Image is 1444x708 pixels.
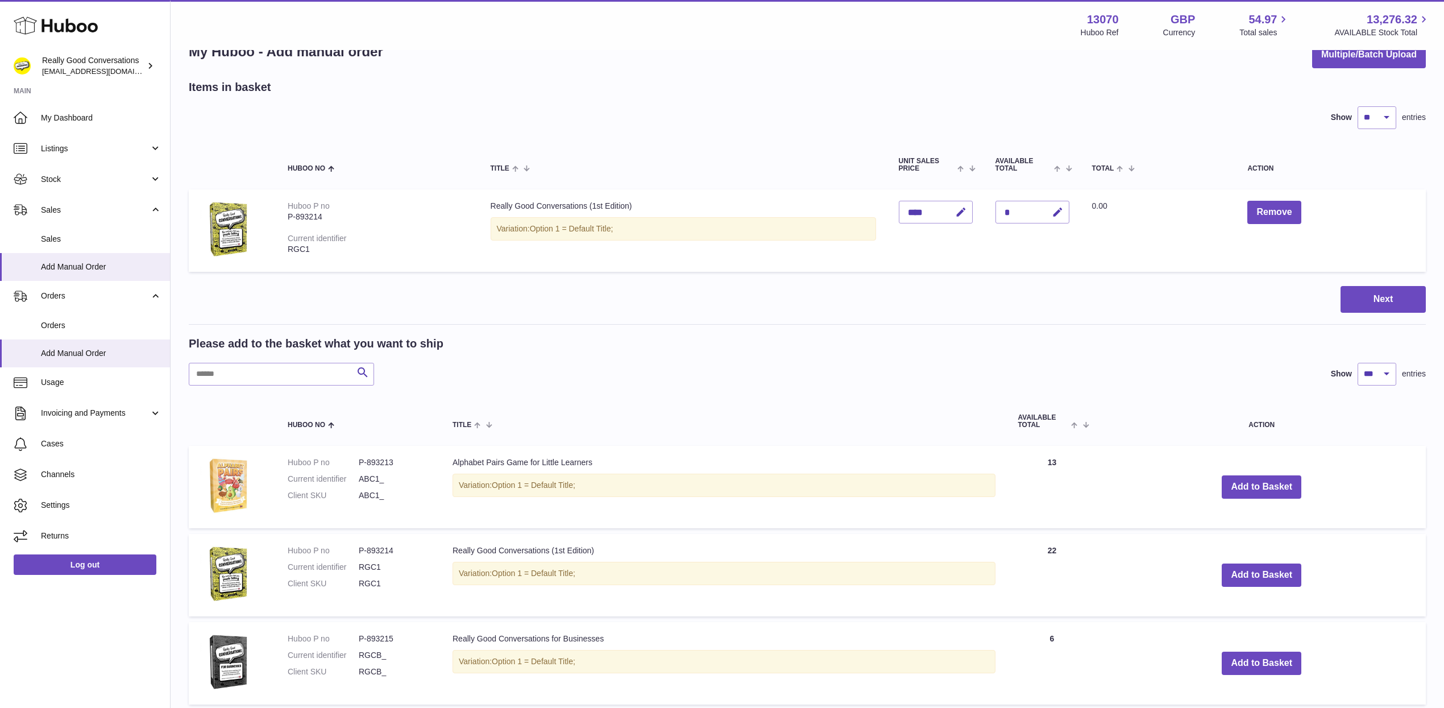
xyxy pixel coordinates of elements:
[995,158,1052,172] span: AVAILABLE Total
[1247,165,1414,172] div: Action
[453,421,471,429] span: Title
[200,545,257,602] img: Really Good Conversations (1st Edition)
[1007,622,1098,705] td: 6
[288,634,359,644] dt: Huboo P no
[1222,564,1301,587] button: Add to Basket
[359,490,430,501] dd: ABC1_
[1171,12,1195,27] strong: GBP
[1312,42,1426,68] button: Multiple/Batch Upload
[288,578,359,589] dt: Client SKU
[288,212,468,222] div: P-893214
[42,55,144,77] div: Really Good Conversations
[200,457,257,514] img: Alphabet Pairs Game for Little Learners
[453,650,995,673] div: Variation:
[899,158,955,172] span: Unit Sales Price
[288,201,330,210] div: Huboo P no
[492,481,575,490] span: Option 1 = Default Title;
[288,457,359,468] dt: Huboo P no
[41,469,161,480] span: Channels
[288,490,359,501] dt: Client SKU
[1092,165,1114,172] span: Total
[288,545,359,556] dt: Huboo P no
[288,666,359,677] dt: Client SKU
[14,554,156,575] a: Log out
[288,562,359,573] dt: Current identifier
[288,165,325,172] span: Huboo no
[1007,446,1098,528] td: 13
[288,474,359,485] dt: Current identifier
[288,650,359,661] dt: Current identifier
[1098,403,1426,440] th: Action
[1018,414,1069,429] span: AVAILABLE Total
[41,377,161,388] span: Usage
[1222,652,1301,675] button: Add to Basket
[1331,112,1352,123] label: Show
[1092,201,1107,210] span: 0.00
[41,234,161,245] span: Sales
[359,578,430,589] dd: RGC1
[41,531,161,541] span: Returns
[288,421,325,429] span: Huboo no
[530,224,613,233] span: Option 1 = Default Title;
[189,336,443,351] h2: Please add to the basket what you want to ship
[441,622,1007,705] td: Really Good Conversations for Businesses
[200,201,257,258] img: Really Good Conversations (1st Edition)
[453,562,995,585] div: Variation:
[479,189,887,272] td: Really Good Conversations (1st Edition)
[359,666,430,677] dd: RGCB_
[441,534,1007,616] td: Really Good Conversations (1st Edition)
[200,634,257,690] img: Really Good Conversations for Businesses
[1247,201,1301,224] button: Remove
[1402,369,1426,379] span: entries
[359,457,430,468] dd: P-893213
[491,165,509,172] span: Title
[41,348,161,359] span: Add Manual Order
[1402,112,1426,123] span: entries
[41,143,150,154] span: Listings
[1239,12,1290,38] a: 54.97 Total sales
[41,438,161,449] span: Cases
[41,500,161,511] span: Settings
[14,57,31,74] img: hello@reallygoodconversations.co
[453,474,995,497] div: Variation:
[359,545,430,556] dd: P-893214
[1331,369,1352,379] label: Show
[1007,534,1098,616] td: 22
[359,634,430,644] dd: P-893215
[1248,12,1277,27] span: 54.97
[41,113,161,123] span: My Dashboard
[359,474,430,485] dd: ABC1_
[288,234,347,243] div: Current identifier
[41,205,150,216] span: Sales
[189,80,271,95] h2: Items in basket
[1081,27,1119,38] div: Huboo Ref
[492,657,575,666] span: Option 1 = Default Title;
[359,650,430,661] dd: RGCB_
[41,174,150,185] span: Stock
[41,291,150,301] span: Orders
[41,408,150,419] span: Invoicing and Payments
[1239,27,1290,38] span: Total sales
[359,562,430,573] dd: RGC1
[1367,12,1417,27] span: 13,276.32
[492,569,575,578] span: Option 1 = Default Title;
[1341,286,1426,313] button: Next
[288,244,468,255] div: RGC1
[41,262,161,272] span: Add Manual Order
[42,67,167,76] span: [EMAIL_ADDRESS][DOMAIN_NAME]
[189,43,383,61] h1: My Huboo - Add manual order
[1334,27,1430,38] span: AVAILABLE Stock Total
[1334,12,1430,38] a: 13,276.32 AVAILABLE Stock Total
[1222,475,1301,499] button: Add to Basket
[1163,27,1196,38] div: Currency
[491,217,876,241] div: Variation:
[41,320,161,331] span: Orders
[1087,12,1119,27] strong: 13070
[441,446,1007,528] td: Alphabet Pairs Game for Little Learners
